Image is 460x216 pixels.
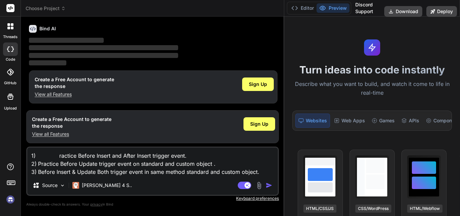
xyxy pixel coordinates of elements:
[27,148,278,176] textarea: 1) ractice Before Insert and After Insert trigger event. 2) Practice Before Update trigger event ...
[26,201,279,208] p: Always double-check its answers. Your in Bind
[331,114,368,128] div: Web Apps
[355,205,391,213] div: CSS/WordPress
[384,6,422,17] button: Download
[72,182,79,189] img: Claude 4 Sonnet
[29,60,66,65] span: ‌
[32,116,111,129] h1: Create a Free Account to generate the response
[82,182,132,189] p: [PERSON_NAME] 4 S..
[35,76,114,90] h1: Create a Free Account to generate the response
[29,45,178,50] span: ‌
[317,3,350,13] button: Preview
[6,57,15,62] label: code
[39,25,56,32] h6: Bind AI
[289,3,317,13] button: Editor
[42,182,58,189] p: Source
[4,105,17,111] label: Upload
[60,183,65,188] img: Pick Models
[407,205,442,213] div: HTML/Webflow
[288,64,456,76] h1: Turn ideas into code instantly
[4,80,17,86] label: GitHub
[26,196,279,201] p: Keyboard preferences
[26,5,66,12] span: Choose Project
[35,91,114,98] p: View all Features
[32,131,111,137] p: View all Features
[266,182,272,189] img: icon
[295,114,330,128] div: Websites
[90,202,102,206] span: privacy
[255,182,263,189] img: attachment
[29,53,178,58] span: ‌
[288,80,456,97] p: Describe what you want to build, and watch it come to life in real-time
[426,6,457,17] button: Deploy
[399,114,422,128] div: APIs
[369,114,397,128] div: Games
[249,81,267,88] span: Sign Up
[29,38,104,43] span: ‌
[5,194,16,205] img: signin
[3,34,18,40] label: threads
[250,121,268,127] span: Sign Up
[303,205,336,213] div: HTML/CSS/JS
